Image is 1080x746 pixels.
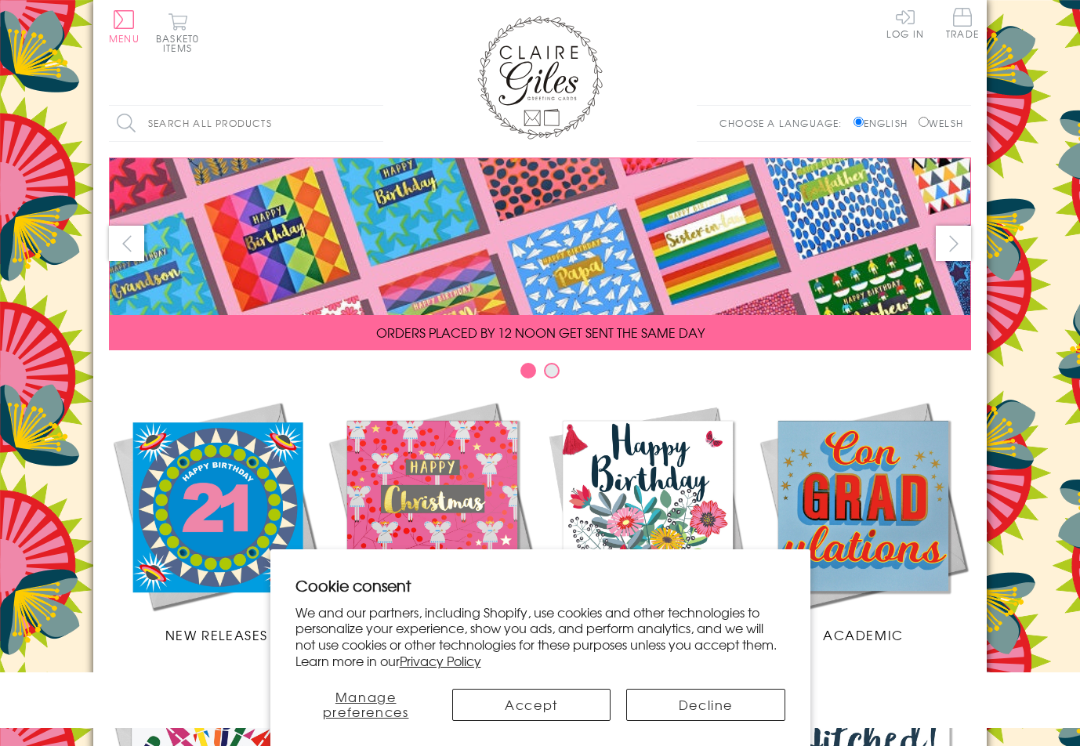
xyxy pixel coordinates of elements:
button: Accept [452,689,611,721]
span: 0 items [163,31,199,55]
h2: Cookie consent [295,574,785,596]
a: Log In [886,8,924,38]
p: Choose a language: [719,116,850,130]
input: Search all products [109,106,383,141]
button: Basket0 items [156,13,199,53]
p: We and our partners, including Shopify, use cookies and other technologies to personalize your ex... [295,604,785,669]
button: Carousel Page 2 [544,363,560,378]
span: ORDERS PLACED BY 12 NOON GET SENT THE SAME DAY [376,323,705,342]
button: Menu [109,10,140,43]
button: Decline [626,689,785,721]
a: Birthdays [540,398,756,644]
button: Carousel Page 1 (Current Slide) [520,363,536,378]
span: Manage preferences [323,687,409,721]
span: Menu [109,31,140,45]
div: Carousel Pagination [109,362,971,386]
label: Welsh [919,116,963,130]
span: New Releases [165,625,268,644]
button: prev [109,226,144,261]
a: New Releases [109,398,324,644]
label: English [853,116,915,130]
a: Christmas [324,398,540,644]
button: Manage preferences [295,689,437,721]
img: Claire Giles Greetings Cards [477,16,603,139]
input: English [853,117,864,127]
a: Academic [756,398,971,644]
input: Search [368,106,383,141]
a: Privacy Policy [400,651,481,670]
span: Academic [823,625,904,644]
input: Welsh [919,117,929,127]
button: next [936,226,971,261]
a: Trade [946,8,979,42]
span: Trade [946,8,979,38]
